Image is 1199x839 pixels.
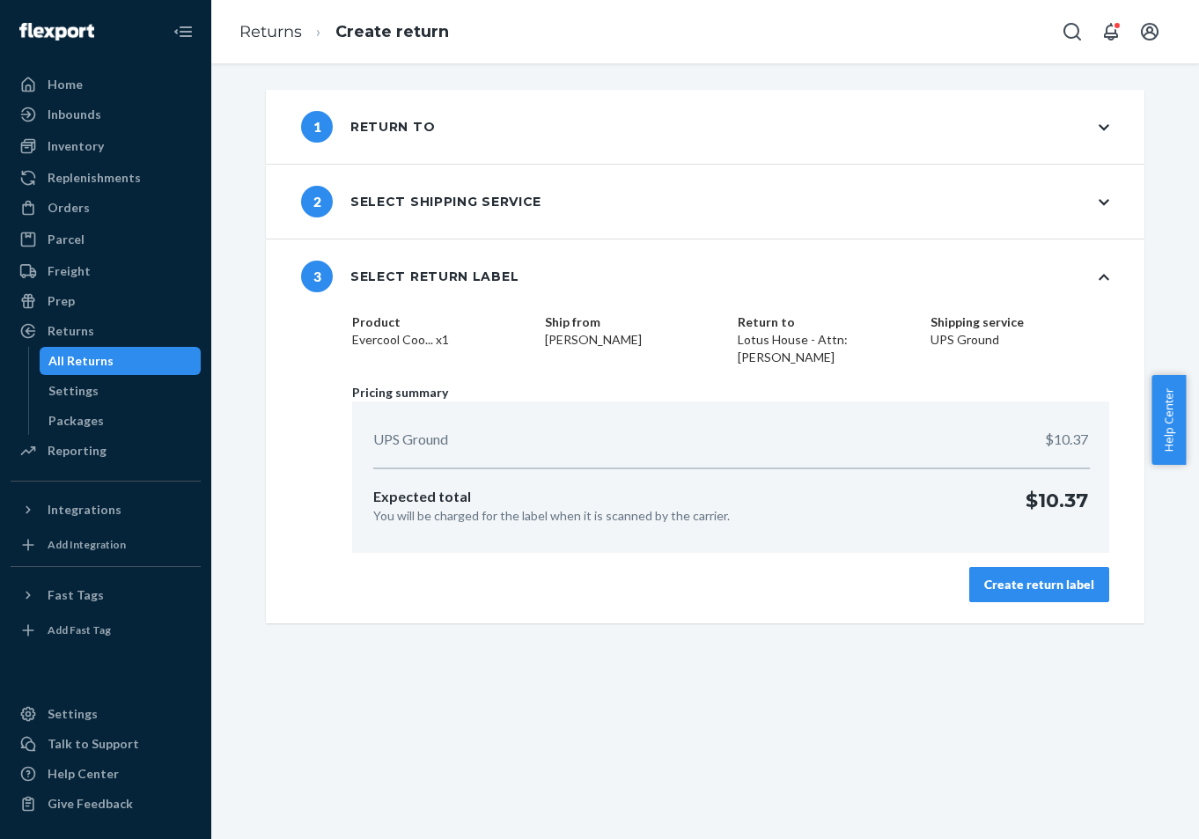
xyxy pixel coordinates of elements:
button: Open notifications [1093,14,1129,49]
div: Orders [48,199,90,217]
button: Fast Tags [11,581,201,609]
a: Reporting [11,437,201,465]
a: Orders [11,194,201,222]
p: You will be charged for the label when it is scanned by the carrier. [373,507,730,525]
div: Packages [48,412,104,430]
div: Fast Tags [48,586,104,604]
div: Settings [48,382,99,400]
span: 3 [301,261,333,292]
div: Talk to Support [48,735,139,753]
a: Freight [11,257,201,285]
a: Prep [11,287,201,315]
a: Parcel [11,225,201,254]
div: Give Feedback [48,795,133,813]
div: Add Fast Tag [48,622,111,637]
div: Integrations [48,501,121,519]
div: All Returns [48,352,114,370]
div: Help Center [48,765,119,783]
a: Create return [335,22,449,41]
button: Open account menu [1132,14,1167,49]
a: Inbounds [11,100,201,129]
a: Add Integration [11,531,201,559]
div: Replenishments [48,169,141,187]
div: Freight [48,262,91,280]
p: UPS Ground [373,430,448,450]
dt: Product [352,313,531,331]
div: Home [48,76,83,93]
div: Return to [301,111,435,143]
div: Inbounds [48,106,101,123]
button: Create return label [969,567,1109,602]
dd: [PERSON_NAME] [545,331,724,349]
p: $10.37 [1026,487,1088,525]
div: Returns [48,322,94,340]
button: Open Search Box [1055,14,1090,49]
div: Reporting [48,442,107,460]
a: Settings [11,700,201,728]
ol: breadcrumbs [225,6,463,58]
dd: Evercool Coo... x1 [352,331,531,349]
span: 1 [301,111,333,143]
a: All Returns [40,347,202,375]
a: Home [11,70,201,99]
div: Inventory [48,137,104,155]
button: Close Navigation [166,14,201,49]
p: $10.37 [1045,430,1088,450]
a: Returns [11,317,201,345]
span: 2 [301,186,333,217]
a: Returns [239,22,302,41]
dt: Shipping service [931,313,1109,331]
a: Replenishments [11,164,201,192]
a: Add Fast Tag [11,616,201,644]
button: Help Center [1151,375,1186,465]
p: Expected total [373,487,730,507]
dt: Return to [738,313,916,331]
button: Give Feedback [11,790,201,818]
div: Add Integration [48,537,126,552]
dt: Ship from [545,313,724,331]
a: Inventory [11,132,201,160]
div: Select shipping service [301,186,541,217]
button: Integrations [11,496,201,524]
dd: UPS Ground [931,331,1109,349]
a: Help Center [11,760,201,788]
div: Settings [48,705,98,723]
dd: Lotus House - Attn: [PERSON_NAME] [738,331,916,366]
div: Select return label [301,261,519,292]
a: Talk to Support [11,730,201,758]
div: Parcel [48,231,85,248]
a: Settings [40,377,202,405]
p: Pricing summary [352,384,1109,401]
img: Flexport logo [19,23,94,40]
div: Create return label [984,576,1094,593]
div: Prep [48,292,75,310]
a: Packages [40,407,202,435]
